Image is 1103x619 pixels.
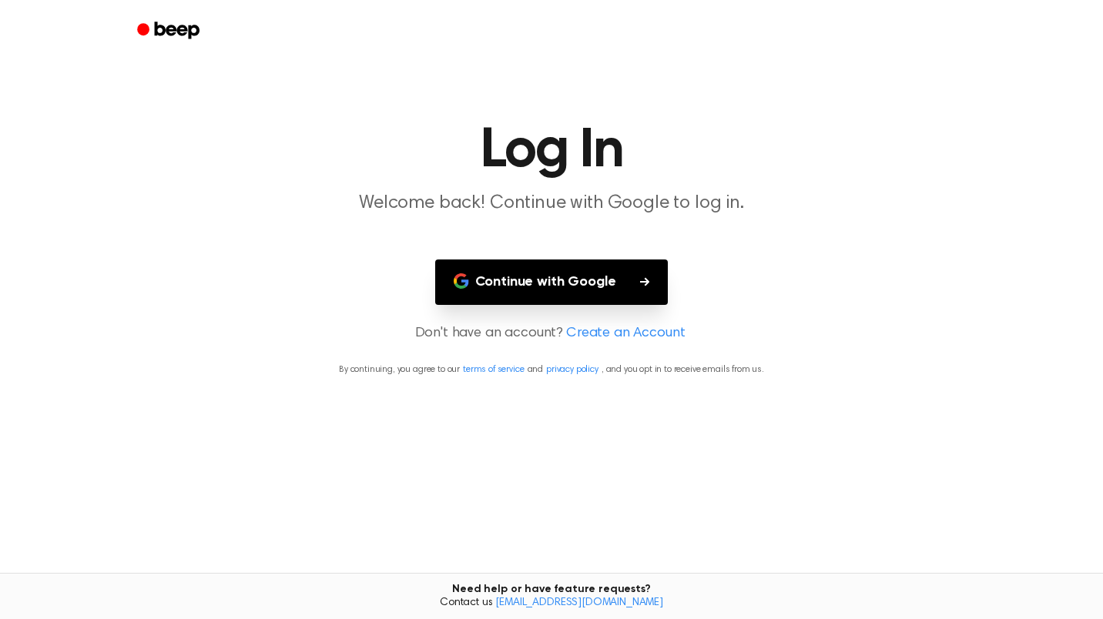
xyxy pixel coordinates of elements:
[157,123,946,179] h1: Log In
[256,191,847,216] p: Welcome back! Continue with Google to log in.
[18,363,1085,376] p: By continuing, you agree to our and , and you opt in to receive emails from us.
[495,597,663,608] a: [EMAIL_ADDRESS][DOMAIN_NAME]
[566,323,685,344] a: Create an Account
[546,365,598,374] a: privacy policy
[9,597,1094,611] span: Contact us
[18,323,1085,344] p: Don't have an account?
[126,16,213,46] a: Beep
[435,259,669,305] button: Continue with Google
[463,365,524,374] a: terms of service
